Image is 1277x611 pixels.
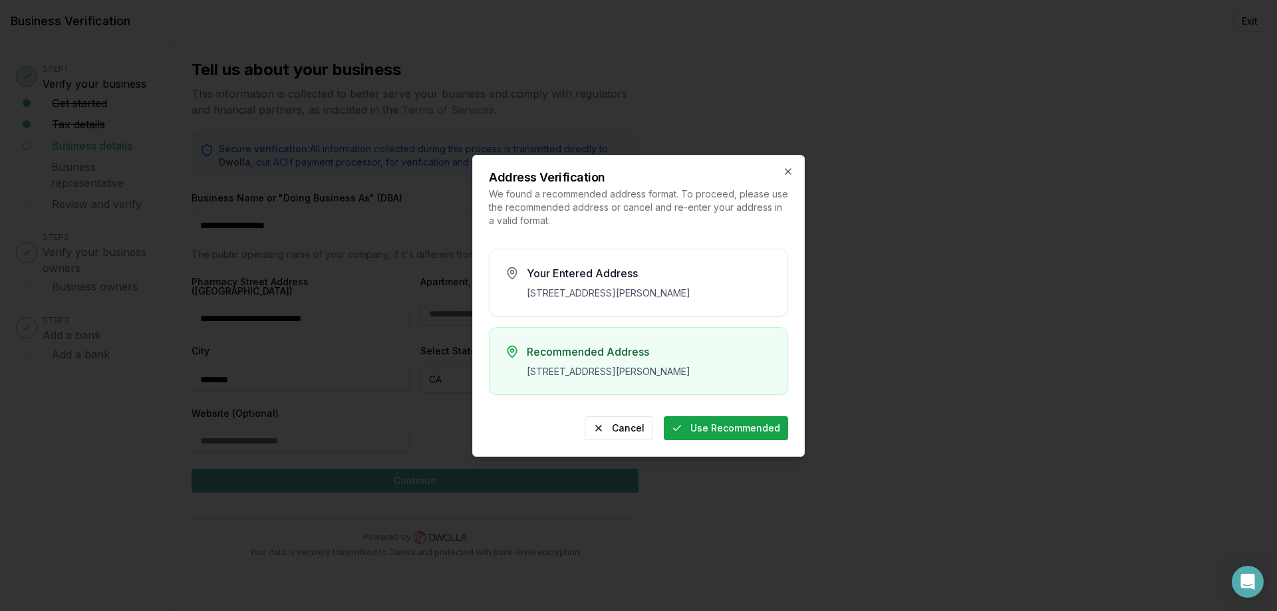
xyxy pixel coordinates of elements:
[664,416,788,440] button: Use Recommended
[527,287,772,300] div: [STREET_ADDRESS][PERSON_NAME]
[527,365,772,378] div: [STREET_ADDRESS][PERSON_NAME]
[527,265,772,281] h3: Your Entered Address
[527,344,772,360] h3: Recommended Address
[585,416,653,440] button: Cancel
[489,172,788,183] h2: Address Verification
[489,187,788,227] p: We found a recommended address format. To proceed, please use the recommended address or cancel a...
